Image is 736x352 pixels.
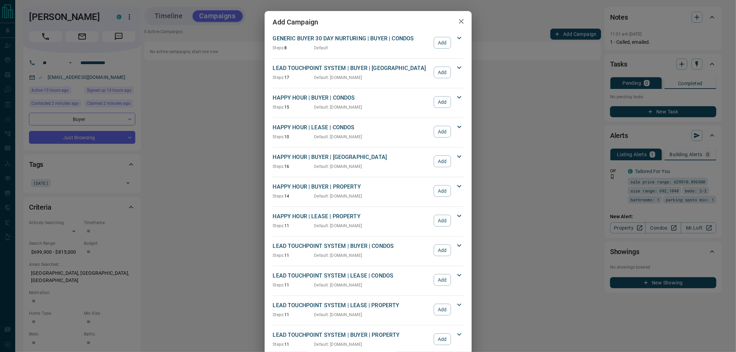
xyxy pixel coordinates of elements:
[314,134,362,140] p: Default : [DOMAIN_NAME]
[314,163,362,170] p: Default : [DOMAIN_NAME]
[273,211,463,230] div: HAPPY HOUR | LEASE | PROPERTYSteps:11Default: [DOMAIN_NAME]Add
[273,282,314,288] p: 11
[273,74,314,81] p: 17
[273,104,314,110] p: 15
[314,341,362,348] p: Default : [DOMAIN_NAME]
[273,270,463,290] div: LEAD TOUCHPOINT SYSTEM | LEASE | CONDOSSteps:11Default: [DOMAIN_NAME]Add
[434,155,451,167] button: Add
[273,212,431,221] p: HAPPY HOUR | LEASE | PROPERTY
[273,223,285,228] span: Steps:
[273,92,463,112] div: HAPPY HOUR | BUYER | CONDOSSteps:15Default: [DOMAIN_NAME]Add
[273,94,431,102] p: HAPPY HOUR | BUYER | CONDOS
[314,104,362,110] p: Default : [DOMAIN_NAME]
[314,45,328,51] p: Default
[273,253,285,258] span: Steps:
[434,126,451,138] button: Add
[273,342,285,347] span: Steps:
[273,183,431,191] p: HAPPY HOUR | BUYER | PROPERTY
[273,283,285,288] span: Steps:
[273,193,314,199] p: 14
[273,153,431,161] p: HAPPY HOUR | BUYER | [GEOGRAPHIC_DATA]
[434,37,451,49] button: Add
[314,252,362,259] p: Default : [DOMAIN_NAME]
[265,11,327,33] h2: Add Campaign
[314,223,362,229] p: Default : [DOMAIN_NAME]
[273,341,314,348] p: 11
[434,185,451,197] button: Add
[273,241,463,260] div: LEAD TOUCHPOINT SYSTEM | BUYER | CONDOSSteps:11Default: [DOMAIN_NAME]Add
[273,152,463,171] div: HAPPY HOUR | BUYER | [GEOGRAPHIC_DATA]Steps:16Default: [DOMAIN_NAME]Add
[273,330,463,349] div: LEAD TOUCHPOINT SYSTEM | BUYER | PROPERTYSteps:11Default: [DOMAIN_NAME]Add
[314,312,362,318] p: Default : [DOMAIN_NAME]
[273,301,431,310] p: LEAD TOUCHPOINT SYSTEM | LEASE | PROPERTY
[273,223,314,229] p: 11
[273,134,285,139] span: Steps:
[273,242,431,250] p: LEAD TOUCHPOINT SYSTEM | BUYER | CONDOS
[273,46,285,50] span: Steps:
[273,331,431,339] p: LEAD TOUCHPOINT SYSTEM | BUYER | PROPERTY
[273,163,314,170] p: 16
[434,96,451,108] button: Add
[273,105,285,110] span: Steps:
[273,272,431,280] p: LEAD TOUCHPOINT SYSTEM | LEASE | CONDOS
[273,134,314,140] p: 10
[434,333,451,345] button: Add
[273,300,463,319] div: LEAD TOUCHPOINT SYSTEM | LEASE | PROPERTYSteps:11Default: [DOMAIN_NAME]Add
[273,75,285,80] span: Steps:
[273,312,314,318] p: 11
[434,244,451,256] button: Add
[434,274,451,286] button: Add
[273,63,463,82] div: LEAD TOUCHPOINT SYSTEM | BUYER | [GEOGRAPHIC_DATA]Steps:17Default: [DOMAIN_NAME]Add
[273,252,314,259] p: 11
[273,34,431,43] p: GENERIC BUYER 30 DAY NURTURING | BUYER | CONDOS
[273,33,463,52] div: GENERIC BUYER 30 DAY NURTURING | BUYER | CONDOSSteps:8DefaultAdd
[273,312,285,317] span: Steps:
[273,122,463,141] div: HAPPY HOUR | LEASE | CONDOSSteps:10Default: [DOMAIN_NAME]Add
[273,45,314,51] p: 8
[434,304,451,315] button: Add
[273,194,285,199] span: Steps:
[273,64,431,72] p: LEAD TOUCHPOINT SYSTEM | BUYER | [GEOGRAPHIC_DATA]
[434,67,451,78] button: Add
[314,74,362,81] p: Default : [DOMAIN_NAME]
[314,282,362,288] p: Default : [DOMAIN_NAME]
[434,215,451,227] button: Add
[314,193,362,199] p: Default : [DOMAIN_NAME]
[273,181,463,201] div: HAPPY HOUR | BUYER | PROPERTYSteps:14Default: [DOMAIN_NAME]Add
[273,164,285,169] span: Steps:
[273,123,431,132] p: HAPPY HOUR | LEASE | CONDOS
